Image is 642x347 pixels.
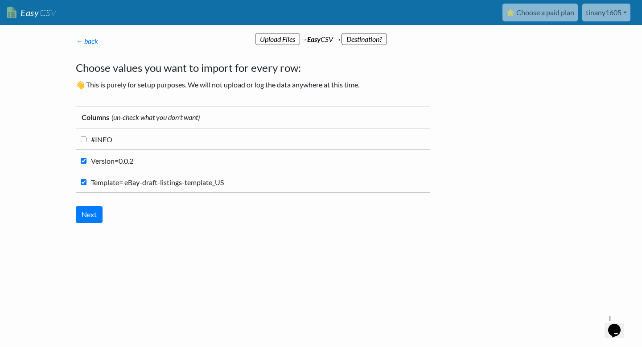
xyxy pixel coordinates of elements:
[91,135,112,144] span: #INFO
[81,179,86,185] input: Template= eBay-draft-listings-template_US
[76,79,439,90] p: 👋 This is purely for setup purposes. We will not upload or log the data anywhere at this time.
[605,311,633,338] iframe: chat widget
[76,60,439,76] h4: Choose values you want to import for every row:
[76,107,430,128] th: Columns
[582,4,630,21] a: tinany1605
[67,25,575,45] div: → CSV →
[91,178,224,186] span: Template= eBay-draft-listings-template_US
[81,136,86,142] input: #INFO
[81,158,86,164] input: Version=0.0.2
[39,7,56,18] span: CSV
[502,4,578,21] a: ⭐ Choose a paid plan
[111,113,200,121] i: (un-check what you don't want)
[76,37,98,45] a: ← back
[91,157,133,165] span: Version=0.0.2
[76,206,103,223] input: Next
[7,4,56,22] a: EasyCSV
